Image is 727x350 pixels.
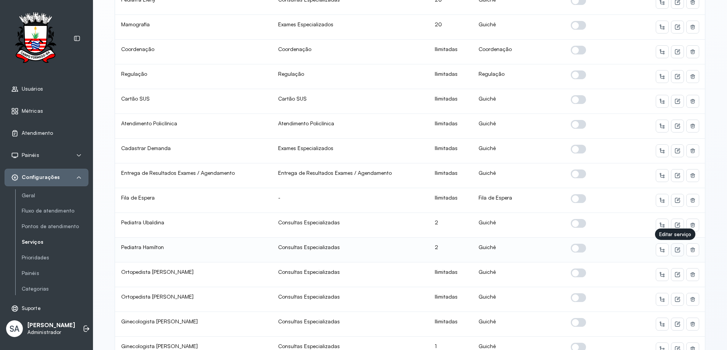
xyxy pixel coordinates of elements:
[429,114,472,139] td: Ilimitadas
[22,253,88,262] a: Prioridades
[115,15,272,40] td: Mamografia
[472,287,565,312] td: Guichê
[115,89,272,114] td: Cartão SUS
[278,318,423,325] div: Consultas Especializadas
[472,238,565,262] td: Guichê
[429,139,472,163] td: Ilimitadas
[22,239,88,245] a: Serviços
[472,262,565,287] td: Guichê
[22,192,88,199] a: Geral
[472,188,565,213] td: Fila de Espera
[278,169,423,176] div: Entrega de Resultados Exames / Agendamento
[115,139,272,163] td: Cadastrar Demanda
[22,174,60,181] span: Configurações
[22,86,43,92] span: Usuários
[22,191,88,200] a: Geral
[278,293,423,300] div: Consultas Especializadas
[22,270,88,276] a: Painéis
[278,244,423,251] div: Consultas Especializadas
[115,238,272,262] td: Pediatra Hamilton
[278,268,423,275] div: Consultas Especializadas
[429,89,472,114] td: Ilimitadas
[22,286,88,292] a: Categorias
[429,238,472,262] td: 2
[278,21,423,28] div: Exames Especializados
[11,107,82,115] a: Métricas
[472,15,565,40] td: Guichê
[22,206,88,216] a: Fluxo de atendimento
[115,188,272,213] td: Fila de Espera
[22,108,43,114] span: Métricas
[278,95,423,102] div: Cartão SUS
[472,213,565,238] td: Guichê
[472,40,565,64] td: Coordenação
[27,329,75,336] p: Administrador
[278,120,423,127] div: Atendimento Policlínica
[429,163,472,188] td: Ilimitadas
[472,114,565,139] td: Guichê
[22,223,88,230] a: Pontos de atendimento
[278,194,423,201] div: -
[429,188,472,213] td: Ilimitadas
[11,129,82,137] a: Atendimento
[472,139,565,163] td: Guichê
[22,284,88,294] a: Categorias
[472,64,565,89] td: Regulação
[472,89,565,114] td: Guichê
[429,262,472,287] td: Ilimitadas
[22,254,88,261] a: Prioridades
[22,222,88,231] a: Pontos de atendimento
[115,64,272,89] td: Regulação
[278,145,423,152] div: Exames Especializados
[429,40,472,64] td: Ilimitadas
[429,213,472,238] td: 2
[115,40,272,64] td: Coordenação
[115,287,272,312] td: Ortopedista [PERSON_NAME]
[22,237,88,247] a: Serviços
[22,130,53,136] span: Atendimento
[429,312,472,337] td: Ilimitadas
[115,114,272,139] td: Atendimento Policlínica
[278,70,423,77] div: Regulação
[27,322,75,329] p: [PERSON_NAME]
[115,312,272,337] td: Ginecologista [PERSON_NAME]
[278,343,423,350] div: Consultas Especializadas
[8,12,63,65] img: Logotipo do estabelecimento
[11,85,82,93] a: Usuários
[22,152,39,158] span: Painéis
[115,262,272,287] td: Ortopedista [PERSON_NAME]
[22,305,41,312] span: Suporte
[22,208,88,214] a: Fluxo de atendimento
[472,312,565,337] td: Guichê
[429,64,472,89] td: Ilimitadas
[429,15,472,40] td: 20
[472,163,565,188] td: Guichê
[22,268,88,278] a: Painéis
[278,46,423,53] div: Coordenação
[278,219,423,226] div: Consultas Especializadas
[115,213,272,238] td: Pediatra Ubaldina
[429,287,472,312] td: Ilimitadas
[115,163,272,188] td: Entrega de Resultados Exames / Agendamento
